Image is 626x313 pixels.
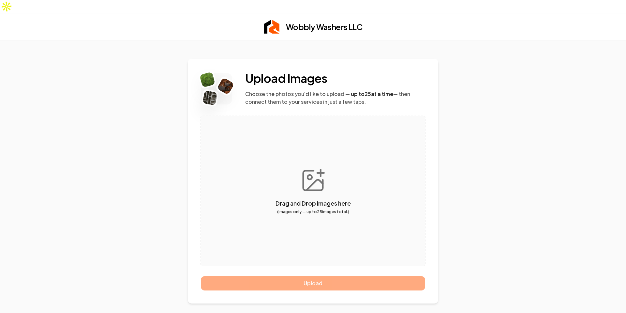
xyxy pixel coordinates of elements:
p: Choose the photos you'd like to upload — — then connect them to your services in just a few taps. [245,90,425,106]
img: Rebolt Logo [264,20,279,34]
h2: Upload Images [245,72,425,85]
img: Rebolt Logo [217,77,235,95]
span: up to 25 at a time [351,90,393,97]
img: Rebolt Logo [202,90,217,105]
h2: Wobbly Washers LLC [286,22,362,32]
img: Rebolt Logo [200,71,216,87]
